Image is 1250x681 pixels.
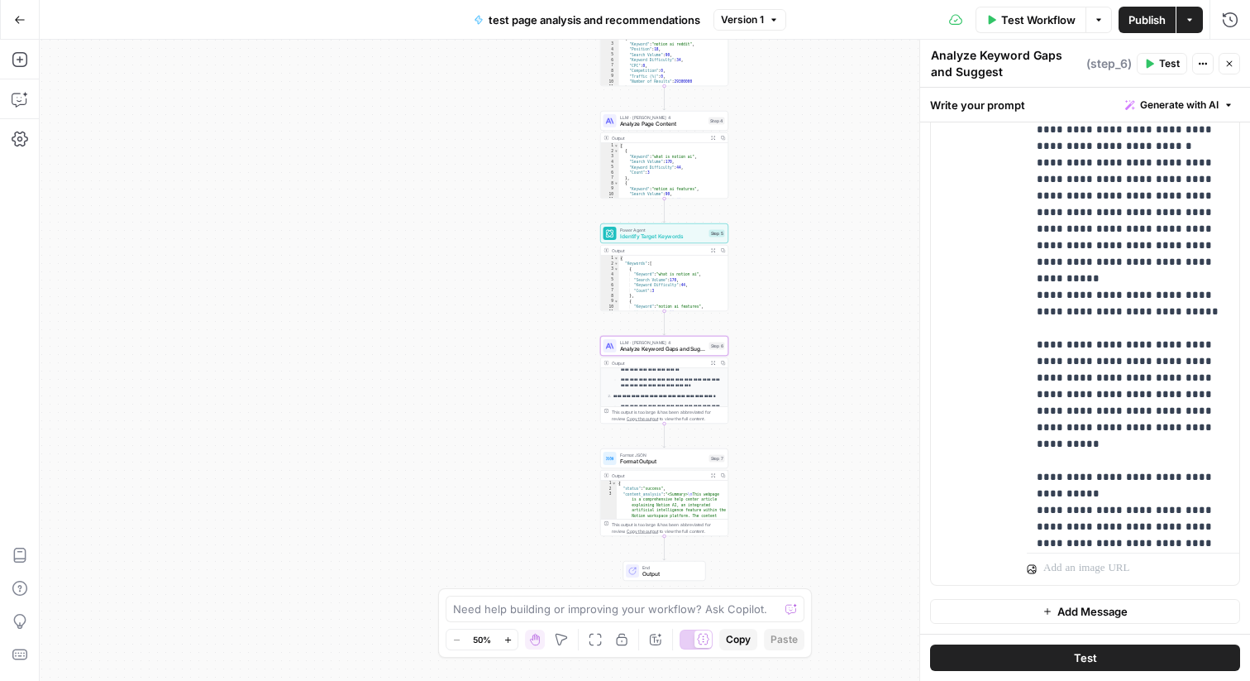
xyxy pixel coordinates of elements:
[627,529,658,534] span: Copy the output
[601,299,619,305] div: 9
[601,305,619,310] div: 10
[614,256,619,261] span: Toggle code folding, rows 1 through 89
[663,311,666,335] g: Edge from step_5 to step_6
[601,84,619,90] div: 11
[771,632,798,647] span: Paste
[614,266,619,272] span: Toggle code folding, rows 3 through 8
[663,86,666,110] g: Edge from step_3 to step_4
[601,261,619,267] div: 2
[614,149,619,155] span: Toggle code folding, rows 2 through 7
[600,561,728,581] div: EndOutput
[620,233,706,241] span: Identify Target Keywords
[663,536,666,560] g: Edge from step_7 to end
[726,632,751,647] span: Copy
[601,487,618,492] div: 2
[601,63,619,69] div: 7
[601,170,619,176] div: 6
[614,299,619,305] span: Toggle code folding, rows 9 through 14
[764,629,804,650] button: Paste
[642,570,699,578] span: Output
[1001,12,1076,28] span: Test Workflow
[601,41,619,47] div: 3
[708,117,725,125] div: Step 4
[1119,7,1176,33] button: Publish
[489,12,700,28] span: test page analysis and recommendations
[614,181,619,187] span: Toggle code folding, rows 8 through 13
[601,481,618,487] div: 1
[612,135,706,141] div: Output
[601,277,619,283] div: 5
[601,47,619,53] div: 4
[920,88,1250,122] div: Write your prompt
[663,199,666,223] g: Edge from step_4 to step_5
[931,47,1082,97] textarea: Analyze Keyword Gaps and Suggest Improvements
[601,181,619,187] div: 8
[601,186,619,192] div: 9
[709,230,725,237] div: Step 5
[612,360,706,367] div: Output
[627,416,658,421] span: Copy the output
[620,345,706,353] span: Analyze Keyword Gaps and Suggest Improvements
[601,165,619,170] div: 5
[612,247,706,254] div: Output
[612,472,706,479] div: Output
[600,336,728,424] div: LLM · [PERSON_NAME] 4Analyze Keyword Gaps and Suggest ImprovementsStep 6Output**** **** **** ****...
[614,261,619,267] span: Toggle code folding, rows 2 through 88
[601,309,619,315] div: 11
[601,160,619,165] div: 4
[601,74,619,79] div: 9
[473,633,491,646] span: 50%
[719,629,757,650] button: Copy
[614,143,619,149] span: Toggle code folding, rows 1 through 62
[1086,55,1132,72] span: ( step_6 )
[601,288,619,294] div: 7
[620,452,706,458] span: Format JSON
[600,448,728,536] div: Format JSONFormat OutputStep 7Output{ "status":"success", "content_analysis":"<Summary>\nThis web...
[930,599,1240,624] button: Add Message
[601,52,619,58] div: 5
[601,149,619,155] div: 2
[713,9,786,31] button: Version 1
[1137,53,1187,74] button: Test
[709,455,725,463] div: Step 7
[612,481,617,487] span: Toggle code folding, rows 1 through 4
[620,227,706,233] span: Power Agent
[601,266,619,272] div: 3
[1128,12,1166,28] span: Publish
[601,283,619,289] div: 6
[601,154,619,160] div: 3
[620,458,706,466] span: Format Output
[930,645,1240,671] button: Test
[721,12,764,27] span: Version 1
[601,79,619,85] div: 10
[600,111,728,199] div: LLM · [PERSON_NAME] 4Analyze Page ContentStep 4Output[ { "Keyword":"what is notion ai", "Search V...
[1074,650,1097,666] span: Test
[601,197,619,203] div: 11
[601,175,619,181] div: 7
[601,143,619,149] div: 1
[601,192,619,198] div: 10
[1159,56,1180,71] span: Test
[620,114,706,121] span: LLM · [PERSON_NAME] 4
[601,69,619,74] div: 8
[620,339,706,346] span: LLM · [PERSON_NAME] 4
[601,294,619,300] div: 8
[601,272,619,278] div: 4
[1057,603,1128,620] span: Add Message
[1140,98,1219,113] span: Generate with AI
[464,7,710,33] button: test page analysis and recommendations
[600,223,728,311] div: Power AgentIdentify Target KeywordsStep 5Output{ "Keywords":[ { "Keyword":"what is notion ai", "S...
[601,58,619,64] div: 6
[642,564,699,571] span: End
[601,256,619,261] div: 1
[976,7,1085,33] button: Test Workflow
[1119,94,1240,116] button: Generate with AI
[709,343,725,350] div: Step 6
[663,424,666,448] g: Edge from step_6 to step_7
[612,521,725,535] div: This output is too large & has been abbreviated for review. to view the full content.
[620,120,706,128] span: Analyze Page Content
[612,409,725,422] div: This output is too large & has been abbreviated for review. to view the full content.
